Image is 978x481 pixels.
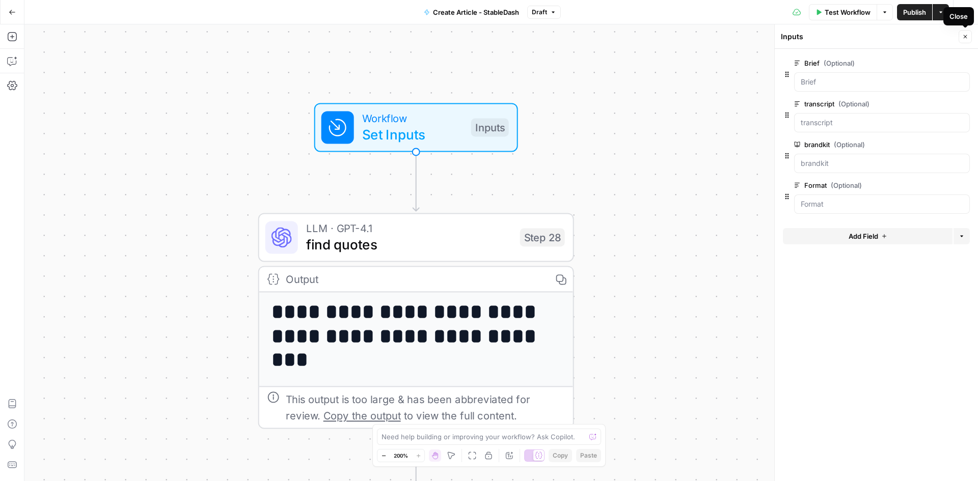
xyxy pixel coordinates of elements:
span: Paste [580,451,597,460]
button: Paste [576,449,601,462]
div: This output is too large & has been abbreviated for review. to view the full content. [286,391,565,423]
button: Add Field [783,228,953,244]
input: transcript [801,118,963,128]
span: (Optional) [838,99,870,109]
button: Publish [897,4,932,20]
input: Format [801,199,963,209]
div: Inputs [471,118,509,136]
span: 200% [394,451,408,460]
span: Draft [532,8,547,17]
span: Set Inputs [362,124,463,145]
div: WorkflowSet InputsInputs [258,103,574,152]
div: Close [949,11,968,21]
input: brandkit [801,158,963,168]
div: Inputs [781,32,956,42]
button: Draft [527,6,561,19]
span: Copy the output [323,409,401,421]
span: Create Article - StableDash [433,7,519,17]
span: Copy [553,451,568,460]
span: find quotes [306,234,512,254]
span: (Optional) [834,139,865,150]
button: Test Workflow [809,4,877,20]
span: Test Workflow [825,7,871,17]
label: Brief [794,58,912,68]
span: LLM · GPT-4.1 [306,220,512,236]
span: Publish [903,7,926,17]
label: transcript [794,99,912,109]
div: Output [286,271,542,287]
span: (Optional) [824,58,855,68]
button: Copy [549,449,572,462]
span: Workflow [362,110,463,126]
g: Edge from start to step_28 [413,152,419,211]
input: Brief [801,77,963,87]
button: Create Article - StableDash [418,4,525,20]
span: Add Field [849,231,878,241]
label: Format [794,180,912,190]
label: brandkit [794,139,912,150]
div: Step 28 [520,228,565,246]
span: (Optional) [831,180,862,190]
